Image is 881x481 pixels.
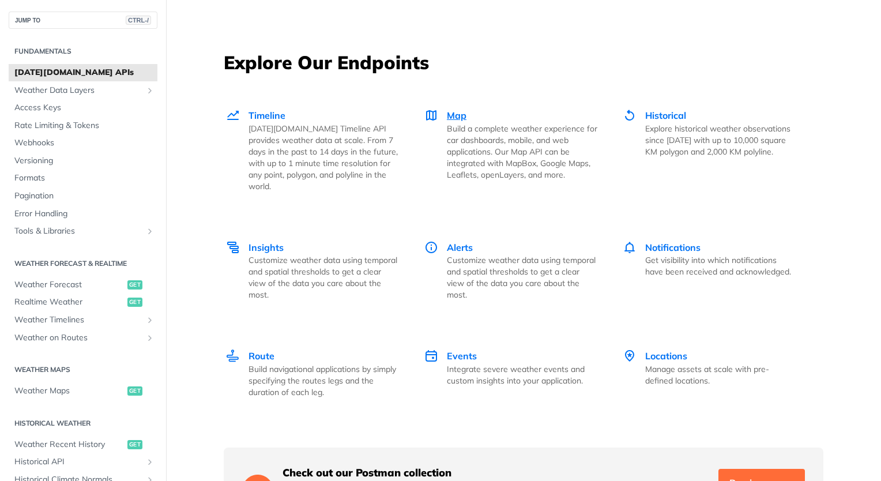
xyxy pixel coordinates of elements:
a: Formats [9,170,157,187]
a: Locations Locations Manage assets at scale with pre-defined locations. [610,325,808,422]
a: Map Map Build a complete weather experience for car dashboards, mobile, and web applications. Our... [412,84,610,216]
span: Weather Timelines [14,314,142,326]
span: Weather Data Layers [14,85,142,96]
span: Error Handling [14,208,155,220]
h2: Weather Forecast & realtime [9,258,157,269]
span: Weather on Routes [14,332,142,344]
span: get [127,386,142,396]
img: Alerts [424,240,438,254]
a: Route Route Build navigational applications by simply specifying the routes legs and the duration... [225,325,412,422]
button: Show subpages for Weather Data Layers [145,86,155,95]
span: Historical API [14,456,142,468]
img: Route [226,349,240,363]
a: Webhooks [9,134,157,152]
img: Timeline [226,108,240,122]
img: Locations [623,349,637,363]
a: Weather Forecastget [9,276,157,294]
span: Notifications [645,242,701,253]
a: Pagination [9,187,157,205]
button: Show subpages for Historical API [145,457,155,467]
span: Access Keys [14,102,155,114]
span: Timeline [249,110,285,121]
a: Weather on RoutesShow subpages for Weather on Routes [9,329,157,347]
img: Insights [226,240,240,254]
span: Rate Limiting & Tokens [14,120,155,131]
a: Weather Data LayersShow subpages for Weather Data Layers [9,82,157,99]
p: [DATE][DOMAIN_NAME] Timeline API provides weather data at scale. From 7 days in the past to 14 da... [249,123,399,192]
a: Access Keys [9,99,157,117]
span: Webhooks [14,137,155,149]
h5: Check out our Postman collection [283,466,709,480]
span: Map [447,110,466,121]
p: Build a complete weather experience for car dashboards, mobile, and web applications. Our Map API... [447,123,597,181]
h2: Historical Weather [9,418,157,429]
span: [DATE][DOMAIN_NAME] APIs [14,67,155,78]
h2: Weather Maps [9,364,157,375]
a: Insights Insights Customize weather data using temporal and spatial thresholds to get a clear vie... [225,216,412,325]
p: Manage assets at scale with pre-defined locations. [645,363,796,386]
span: Historical [645,110,686,121]
span: Versioning [14,155,155,167]
button: Show subpages for Weather Timelines [145,315,155,325]
p: Customize weather data using temporal and spatial thresholds to get a clear view of the data you ... [249,254,399,300]
p: Explore historical weather observations since [DATE] with up to 10,000 square KM polygon and 2,00... [645,123,796,157]
a: Tools & LibrariesShow subpages for Tools & Libraries [9,223,157,240]
p: Get visibility into which notifications have been received and acknowledged. [645,254,796,277]
img: Events [424,349,438,363]
a: Weather Recent Historyget [9,436,157,453]
span: Locations [645,350,687,362]
span: Formats [14,172,155,184]
img: Map [424,108,438,122]
span: Weather Forecast [14,279,125,291]
h2: Fundamentals [9,46,157,57]
p: Build navigational applications by simply specifying the routes legs and the duration of each leg. [249,363,399,398]
span: Pagination [14,190,155,202]
span: Weather Maps [14,385,125,397]
a: Alerts Alerts Customize weather data using temporal and spatial thresholds to get a clear view of... [412,216,610,325]
h3: Explore Our Endpoints [224,50,823,75]
span: Route [249,350,274,362]
a: Timeline Timeline [DATE][DOMAIN_NAME] Timeline API provides weather data at scale. From 7 days in... [225,84,412,216]
a: Notifications Notifications Get visibility into which notifications have been received and acknow... [610,216,808,325]
span: CTRL-/ [126,16,151,25]
a: Historical APIShow subpages for Historical API [9,453,157,471]
button: Show subpages for Tools & Libraries [145,227,155,236]
span: Events [447,350,477,362]
a: Historical Historical Explore historical weather observations since [DATE] with up to 10,000 squa... [610,84,808,216]
span: Realtime Weather [14,296,125,308]
img: Historical [623,108,637,122]
p: Integrate severe weather events and custom insights into your application. [447,363,597,386]
span: get [127,280,142,290]
a: Rate Limiting & Tokens [9,117,157,134]
a: Weather Mapsget [9,382,157,400]
span: get [127,298,142,307]
span: Insights [249,242,284,253]
span: Weather Recent History [14,439,125,450]
span: Alerts [447,242,473,253]
img: Notifications [623,240,637,254]
p: Customize weather data using temporal and spatial thresholds to get a clear view of the data you ... [447,254,597,300]
a: Versioning [9,152,157,170]
button: JUMP TOCTRL-/ [9,12,157,29]
a: Error Handling [9,205,157,223]
span: get [127,440,142,449]
a: Events Events Integrate severe weather events and custom insights into your application. [412,325,610,422]
button: Show subpages for Weather on Routes [145,333,155,343]
a: Realtime Weatherget [9,294,157,311]
a: Weather TimelinesShow subpages for Weather Timelines [9,311,157,329]
span: Tools & Libraries [14,226,142,237]
a: [DATE][DOMAIN_NAME] APIs [9,64,157,81]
